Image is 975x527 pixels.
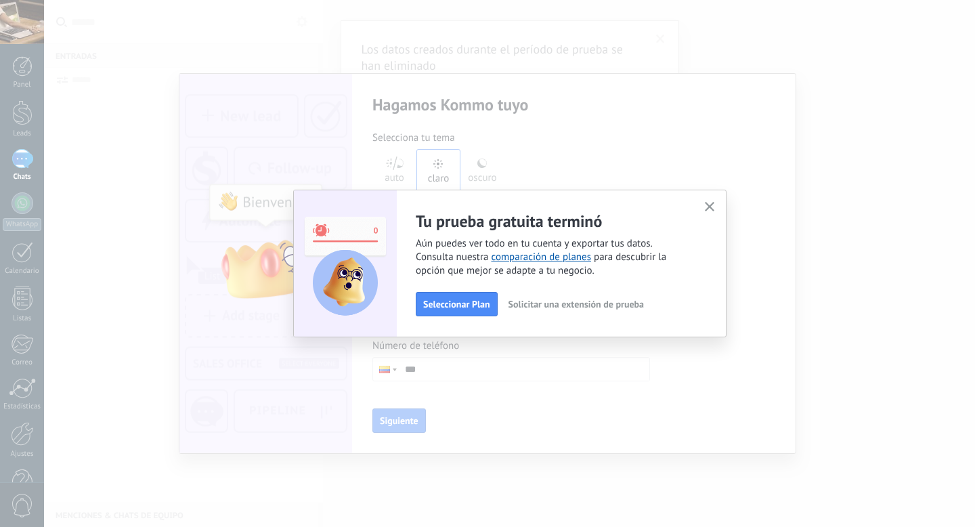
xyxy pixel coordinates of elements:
[508,299,644,309] span: Solicitar una extensión de prueba
[416,211,688,232] h2: Tu prueba gratuita terminó
[416,237,688,278] span: Aún puedes ver todo en tu cuenta y exportar tus datos. Consulta nuestra para descubrir la opción ...
[502,294,650,314] button: Solicitar una extensión de prueba
[423,299,490,309] span: Seleccionar Plan
[416,292,498,316] button: Seleccionar Plan
[491,251,591,263] a: comparación de planes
